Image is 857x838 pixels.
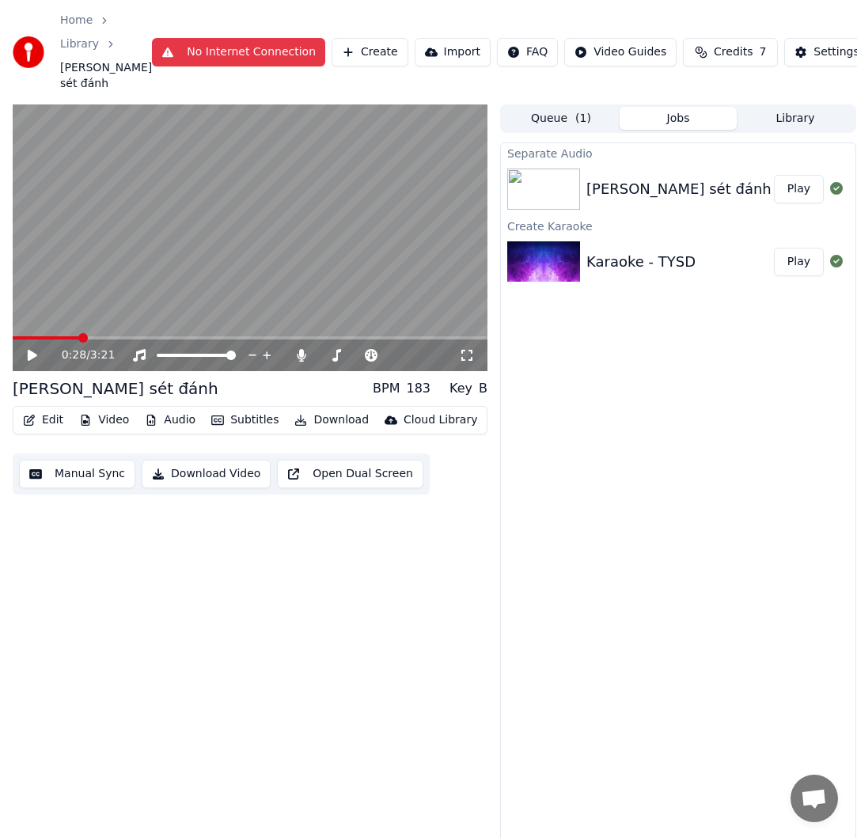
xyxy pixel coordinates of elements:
[60,60,152,92] span: [PERSON_NAME] sét đánh
[60,13,152,92] nav: breadcrumb
[564,38,677,66] button: Video Guides
[332,38,408,66] button: Create
[575,111,591,127] span: ( 1 )
[373,379,400,398] div: BPM
[502,107,620,130] button: Queue
[501,216,855,235] div: Create Karaoke
[479,379,487,398] div: B
[760,44,767,60] span: 7
[205,409,285,431] button: Subtitles
[13,377,218,400] div: [PERSON_NAME] sét đánh
[774,175,824,203] button: Play
[449,379,472,398] div: Key
[683,38,778,66] button: Credits7
[774,248,824,276] button: Play
[277,460,423,488] button: Open Dual Screen
[152,38,325,66] button: No Internet Connection
[142,460,271,488] button: Download Video
[714,44,753,60] span: Credits
[501,143,855,162] div: Separate Audio
[737,107,854,130] button: Library
[497,38,558,66] button: FAQ
[404,412,477,428] div: Cloud Library
[415,38,491,66] button: Import
[60,36,99,52] a: Library
[73,409,135,431] button: Video
[288,409,375,431] button: Download
[62,347,86,363] span: 0:28
[791,775,838,822] div: Open chat
[60,13,93,28] a: Home
[620,107,737,130] button: Jobs
[406,379,430,398] div: 183
[62,347,100,363] div: /
[138,409,202,431] button: Audio
[586,178,772,200] div: [PERSON_NAME] sét đánh
[17,409,70,431] button: Edit
[13,36,44,68] img: youka
[19,460,135,488] button: Manual Sync
[90,347,115,363] span: 3:21
[586,251,696,273] div: Karaoke - TYSD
